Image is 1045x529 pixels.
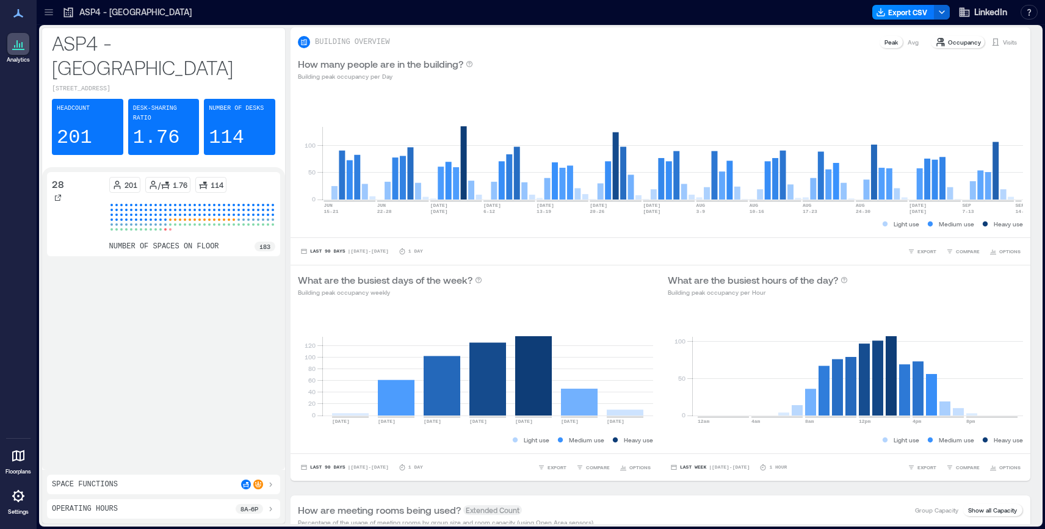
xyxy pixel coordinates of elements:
[696,209,706,214] text: 3-9
[308,376,316,384] tspan: 60
[987,461,1023,473] button: OPTIONS
[948,37,981,47] p: Occupancy
[917,248,936,255] span: EXPORT
[7,56,30,63] p: Analytics
[974,6,1007,18] span: LinkedIn
[469,419,487,424] text: [DATE]
[483,209,495,214] text: 6-12
[561,419,579,424] text: [DATE]
[312,195,316,203] tspan: 0
[537,203,554,208] text: [DATE]
[211,180,223,190] p: 114
[617,461,653,473] button: OPTIONS
[5,468,31,475] p: Floorplans
[378,419,396,424] text: [DATE]
[668,273,838,287] p: What are the busiest hours of the day?
[298,461,391,473] button: Last 90 Days |[DATE]-[DATE]
[751,419,761,424] text: 4am
[377,203,386,208] text: JUN
[909,209,927,214] text: [DATE]
[956,464,980,471] span: COMPARE
[298,71,473,81] p: Building peak occupancy per Day
[905,461,939,473] button: EXPORT
[305,342,316,349] tspan: 120
[57,104,90,113] p: Headcount
[52,177,64,192] p: 28
[884,37,898,47] p: Peak
[324,203,333,208] text: JUN
[643,203,660,208] text: [DATE]
[308,388,316,395] tspan: 40
[905,245,939,257] button: EXPORT
[994,435,1023,445] p: Heavy use
[548,464,566,471] span: EXPORT
[305,142,316,149] tspan: 100
[586,464,610,471] span: COMPARE
[856,203,865,208] text: AUG
[52,84,275,94] p: [STREET_ADDRESS]
[52,480,118,489] p: Space Functions
[52,31,275,79] p: ASP4 - [GEOGRAPHIC_DATA]
[315,37,389,47] p: BUILDING OVERVIEW
[8,508,29,516] p: Settings
[57,126,92,150] p: 201
[298,517,593,527] p: Percentage of the usage of meeting rooms by group size and room capacity (using Open Area sensors)
[643,209,660,214] text: [DATE]
[483,203,501,208] text: [DATE]
[240,504,258,514] p: 8a - 6p
[872,5,935,20] button: Export CSV
[856,209,870,214] text: 24-30
[515,419,533,424] text: [DATE]
[987,245,1023,257] button: OPTIONS
[209,126,244,150] p: 114
[607,419,624,424] text: [DATE]
[1016,209,1030,214] text: 14-20
[590,209,604,214] text: 20-26
[994,219,1023,229] p: Heavy use
[698,419,709,424] text: 12am
[968,505,1017,515] p: Show all Capacity
[298,245,391,257] button: Last 90 Days |[DATE]-[DATE]
[955,2,1011,22] button: LinkedIn
[308,168,316,176] tspan: 50
[859,419,870,424] text: 12pm
[999,464,1021,471] span: OPTIONS
[3,29,34,67] a: Analytics
[430,209,448,214] text: [DATE]
[668,287,848,297] p: Building peak occupancy per Hour
[966,419,975,424] text: 8pm
[894,435,919,445] p: Light use
[944,461,982,473] button: COMPARE
[2,441,35,479] a: Floorplans
[939,219,974,229] p: Medium use
[4,481,33,519] a: Settings
[569,435,604,445] p: Medium use
[463,505,522,515] span: Extended Count
[408,464,423,471] p: 1 Day
[962,209,974,214] text: 7-13
[574,461,612,473] button: COMPARE
[956,248,980,255] span: COMPARE
[308,400,316,407] tspan: 20
[332,419,350,424] text: [DATE]
[52,504,118,514] p: Operating Hours
[312,411,316,419] tspan: 0
[696,203,706,208] text: AUG
[917,464,936,471] span: EXPORT
[298,273,472,287] p: What are the busiest days of the week?
[678,375,685,382] tspan: 50
[962,203,971,208] text: SEP
[805,419,814,424] text: 8am
[1003,37,1017,47] p: Visits
[803,209,817,214] text: 17-23
[908,37,919,47] p: Avg
[377,209,392,214] text: 22-28
[624,435,653,445] p: Heavy use
[324,209,338,214] text: 15-21
[944,245,982,257] button: COMPARE
[259,242,270,251] p: 183
[909,203,927,208] text: [DATE]
[535,461,569,473] button: EXPORT
[109,242,219,251] p: number of spaces on floor
[209,104,264,113] p: Number of Desks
